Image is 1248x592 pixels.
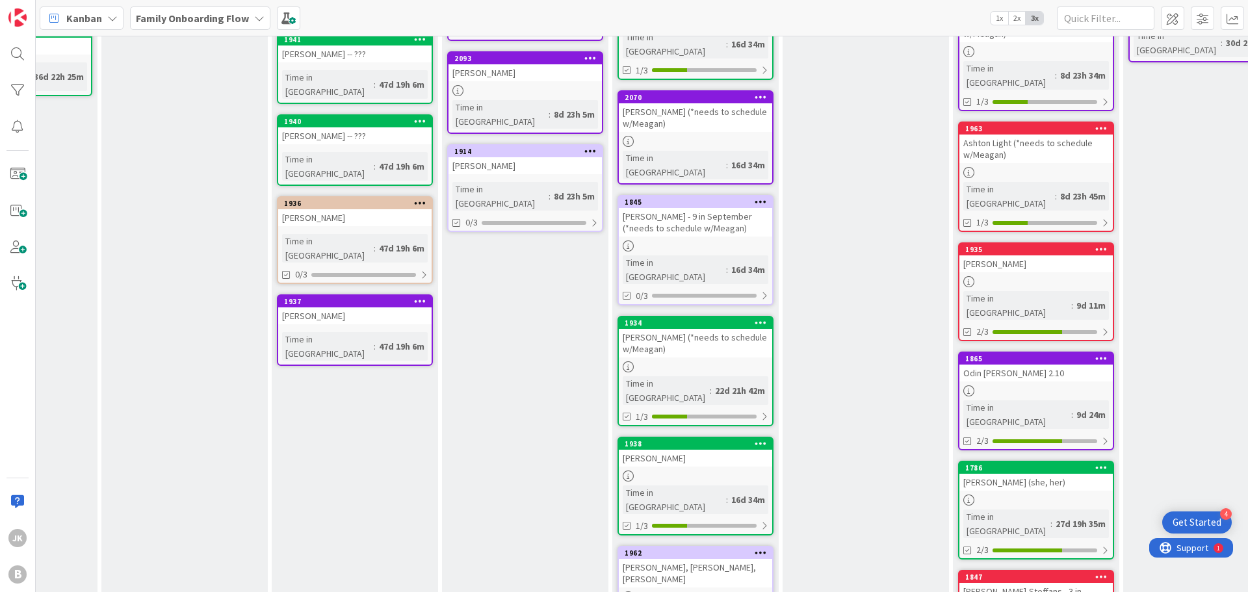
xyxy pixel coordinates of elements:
[374,77,376,92] span: :
[728,263,768,277] div: 16d 34m
[625,548,772,558] div: 1962
[963,400,1071,429] div: Time in [GEOGRAPHIC_DATA]
[619,196,772,237] div: 1845[PERSON_NAME] - 9 in September (*needs to schedule w/Meagan)
[963,509,1050,538] div: Time in [GEOGRAPHIC_DATA]
[277,196,433,284] a: 1936[PERSON_NAME]Time in [GEOGRAPHIC_DATA]:47d 19h 6m0/3
[278,209,432,226] div: [PERSON_NAME]
[1055,68,1057,83] span: :
[454,54,602,63] div: 2093
[277,114,433,186] a: 1940[PERSON_NAME] -- ???Time in [GEOGRAPHIC_DATA]:47d 19h 6m
[465,216,478,229] span: 0/3
[278,307,432,324] div: [PERSON_NAME]
[625,93,772,102] div: 2070
[1050,517,1052,531] span: :
[619,559,772,587] div: [PERSON_NAME], [PERSON_NAME], [PERSON_NAME]
[976,434,989,448] span: 2/3
[617,90,773,185] a: 2070[PERSON_NAME] (*needs to schedule w/Meagan)Time in [GEOGRAPHIC_DATA]:16d 34m
[551,107,598,122] div: 8d 23h 5m
[959,244,1113,272] div: 1935[PERSON_NAME]
[278,34,432,62] div: 1941[PERSON_NAME] -- ???
[623,255,726,284] div: Time in [GEOGRAPHIC_DATA]
[636,64,648,77] span: 1/3
[726,158,728,172] span: :
[619,438,772,450] div: 1938
[277,32,433,104] a: 1941[PERSON_NAME] -- ???Time in [GEOGRAPHIC_DATA]:47d 19h 6m
[959,353,1113,381] div: 1865Odin [PERSON_NAME] 2.10
[619,317,772,357] div: 1934[PERSON_NAME] (*needs to schedule w/Meagan)
[1173,516,1221,529] div: Get Started
[959,123,1113,135] div: 1963
[959,123,1113,163] div: 1963Ashton Light (*needs to schedule w/Meagan)
[963,61,1055,90] div: Time in [GEOGRAPHIC_DATA]
[619,317,772,329] div: 1934
[1071,407,1073,422] span: :
[625,439,772,448] div: 1938
[625,318,772,328] div: 1934
[1055,189,1057,203] span: :
[282,234,374,263] div: Time in [GEOGRAPHIC_DATA]
[284,199,432,208] div: 1936
[68,5,71,16] div: 1
[374,241,376,255] span: :
[712,383,768,398] div: 22d 21h 42m
[976,216,989,229] span: 1/3
[726,493,728,507] span: :
[623,376,710,405] div: Time in [GEOGRAPHIC_DATA]
[617,195,773,305] a: 1845[PERSON_NAME] - 9 in September (*needs to schedule w/Meagan)Time in [GEOGRAPHIC_DATA]:16d 34m0/3
[376,339,428,354] div: 47d 19h 6m
[728,158,768,172] div: 16d 34m
[965,463,1113,472] div: 1786
[295,268,307,281] span: 0/3
[452,100,549,129] div: Time in [GEOGRAPHIC_DATA]
[448,64,602,81] div: [PERSON_NAME]
[963,291,1071,320] div: Time in [GEOGRAPHIC_DATA]
[959,135,1113,163] div: Ashton Light (*needs to schedule w/Meagan)
[623,485,726,514] div: Time in [GEOGRAPHIC_DATA]
[448,53,602,64] div: 2093
[710,383,712,398] span: :
[1073,407,1109,422] div: 9d 24m
[282,70,374,99] div: Time in [GEOGRAPHIC_DATA]
[277,294,433,366] a: 1937[PERSON_NAME]Time in [GEOGRAPHIC_DATA]:47d 19h 6m
[728,493,768,507] div: 16d 34m
[959,365,1113,381] div: Odin [PERSON_NAME] 2.10
[619,547,772,587] div: 1962[PERSON_NAME], [PERSON_NAME], [PERSON_NAME]
[448,146,602,174] div: 1914[PERSON_NAME]
[726,263,728,277] span: :
[619,438,772,467] div: 1938[PERSON_NAME]
[959,353,1113,365] div: 1865
[282,152,374,181] div: Time in [GEOGRAPHIC_DATA]
[963,182,1055,211] div: Time in [GEOGRAPHIC_DATA]
[447,51,603,134] a: 2093[PERSON_NAME]Time in [GEOGRAPHIC_DATA]:8d 23h 5m
[278,198,432,209] div: 1936
[991,12,1008,25] span: 1x
[278,45,432,62] div: [PERSON_NAME] -- ???
[617,437,773,535] a: 1938[PERSON_NAME]Time in [GEOGRAPHIC_DATA]:16d 34m1/3
[1057,68,1109,83] div: 8d 23h 34m
[959,571,1113,583] div: 1847
[278,116,432,144] div: 1940[PERSON_NAME] -- ???
[27,2,59,18] span: Support
[549,189,551,203] span: :
[454,147,602,156] div: 1914
[976,95,989,109] span: 1/3
[282,332,374,361] div: Time in [GEOGRAPHIC_DATA]
[619,103,772,132] div: [PERSON_NAME] (*needs to schedule w/Meagan)
[619,329,772,357] div: [PERSON_NAME] (*needs to schedule w/Meagan)
[549,107,551,122] span: :
[448,53,602,81] div: 2093[PERSON_NAME]
[278,198,432,226] div: 1936[PERSON_NAME]
[448,157,602,174] div: [PERSON_NAME]
[551,189,598,203] div: 8d 23h 5m
[958,122,1114,232] a: 1963Ashton Light (*needs to schedule w/Meagan)Time in [GEOGRAPHIC_DATA]:8d 23h 45m1/3
[8,8,27,27] img: Visit kanbanzone.com
[448,146,602,157] div: 1914
[636,410,648,424] span: 1/3
[965,354,1113,363] div: 1865
[623,30,726,58] div: Time in [GEOGRAPHIC_DATA]
[958,242,1114,341] a: 1935[PERSON_NAME]Time in [GEOGRAPHIC_DATA]:9d 11m2/3
[31,70,87,84] div: 36d 22h 25m
[136,12,249,25] b: Family Onboarding Flow
[376,241,428,255] div: 47d 19h 6m
[959,244,1113,255] div: 1935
